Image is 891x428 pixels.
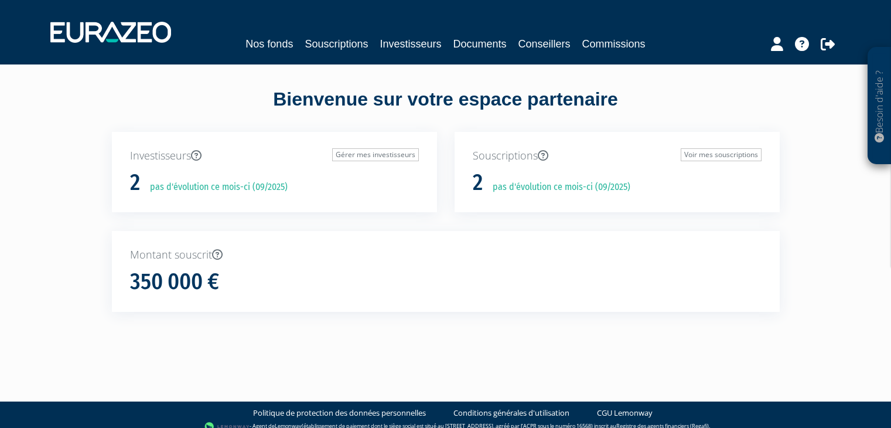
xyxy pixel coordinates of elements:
a: CGU Lemonway [597,407,653,419]
p: Investisseurs [130,148,419,164]
a: Investisseurs [380,36,441,52]
div: Bienvenue sur votre espace partenaire [103,86,788,132]
p: pas d'évolution ce mois-ci (09/2025) [142,181,288,194]
a: Gérer mes investisseurs [332,148,419,161]
a: Documents [453,36,507,52]
a: Politique de protection des données personnelles [253,407,426,419]
p: Souscriptions [473,148,762,164]
p: Montant souscrit [130,247,762,263]
a: Voir mes souscriptions [681,148,762,161]
a: Conseillers [518,36,571,52]
h1: 2 [130,171,140,195]
h1: 2 [473,171,483,195]
h1: 350 000 € [130,270,219,294]
a: Souscriptions [305,36,368,52]
a: Commissions [582,36,646,52]
a: Nos fonds [245,36,293,52]
p: pas d'évolution ce mois-ci (09/2025) [484,181,630,194]
p: Besoin d'aide ? [873,53,886,159]
a: Conditions générales d'utilisation [453,407,569,419]
img: 1732889491-logotype_eurazeo_blanc_rvb.png [50,22,171,43]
